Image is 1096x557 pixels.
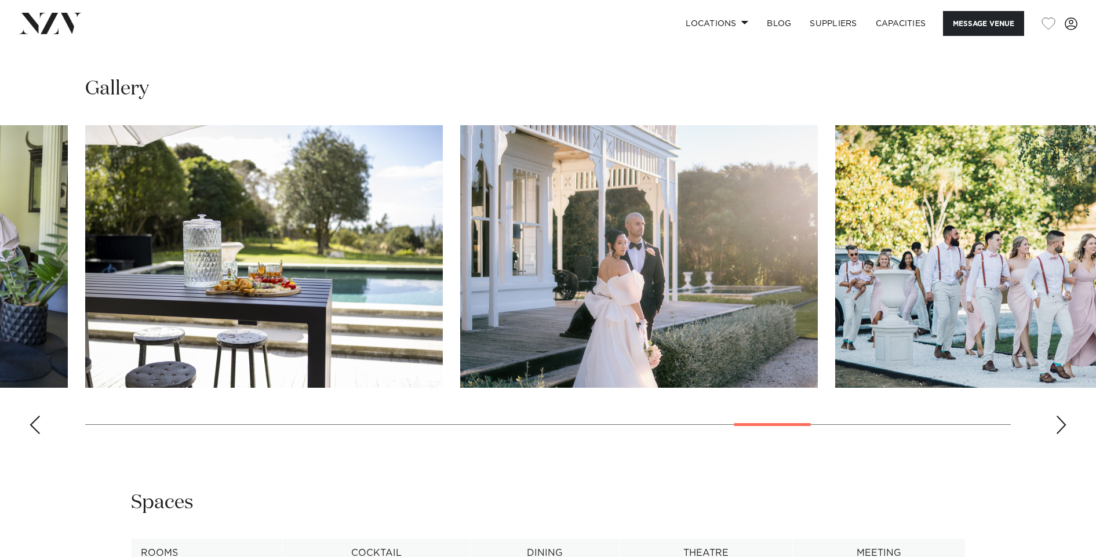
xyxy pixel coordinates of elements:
h2: Spaces [131,490,194,516]
h2: Gallery [85,76,149,102]
swiper-slide: 22 / 30 [85,125,443,388]
a: SUPPLIERS [800,11,866,36]
swiper-slide: 23 / 30 [460,125,818,388]
a: Locations [676,11,758,36]
button: Message Venue [943,11,1024,36]
img: nzv-logo.png [19,13,82,34]
a: Capacities [866,11,935,36]
a: BLOG [758,11,800,36]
